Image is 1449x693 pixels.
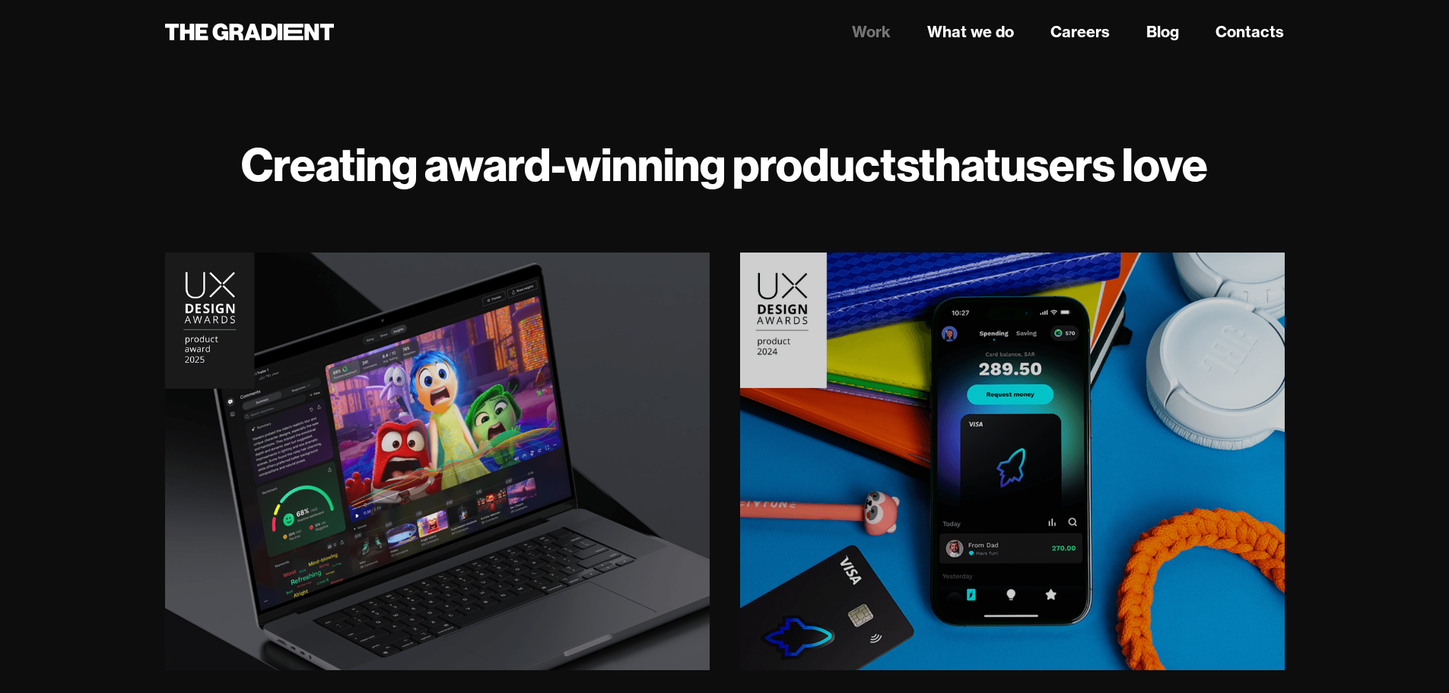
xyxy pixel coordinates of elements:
h1: Creating award-winning products users love [165,137,1285,192]
strong: that [919,135,1000,193]
a: What we do [927,21,1014,43]
a: Careers [1050,21,1110,43]
a: Contacts [1215,21,1284,43]
a: Work [852,21,891,43]
a: Blog [1146,21,1179,43]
